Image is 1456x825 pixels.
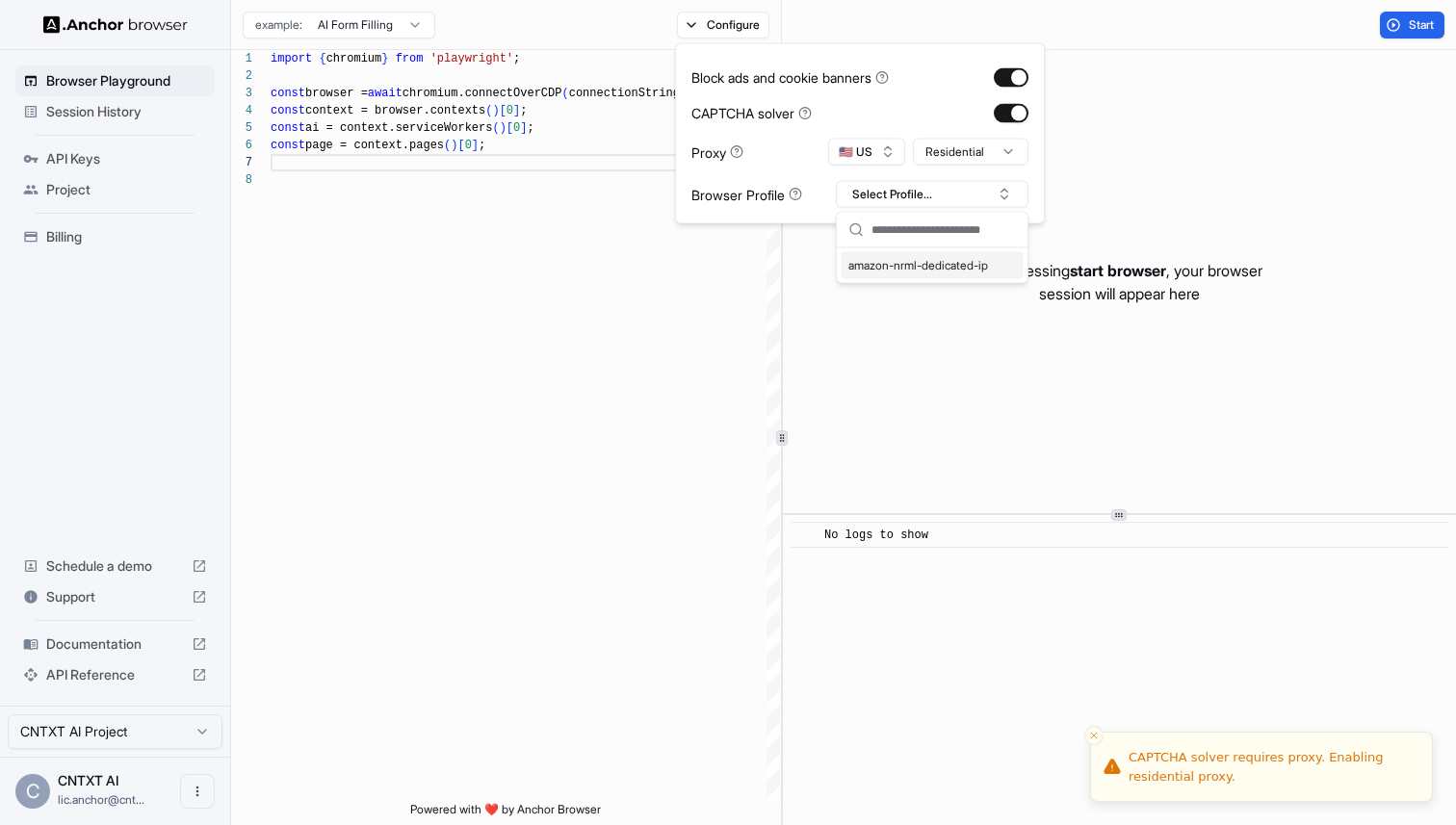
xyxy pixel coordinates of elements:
[836,181,1028,208] button: Select Profile...
[15,221,215,252] div: Billing
[569,87,680,100] span: connectionString
[444,139,451,152] span: (
[403,87,562,100] span: chromium.connectOverCDP
[975,259,1262,305] p: After pressing , your browser session will appear here
[1129,748,1417,786] div: CAPTCHA solver requires proxy. Enabling residential proxy.
[492,104,499,117] span: )
[841,252,1024,279] div: amazon-nrml-dedicated-ip
[451,139,457,152] span: )
[180,774,215,809] button: Open menu
[507,104,513,117] span: 0
[271,104,305,117] span: const
[231,171,252,189] div: 8
[15,659,215,690] div: API Reference
[1084,726,1104,745] button: Close toast
[271,139,305,152] span: const
[485,104,492,117] span: (
[46,634,184,654] span: Documentation
[824,529,928,542] span: No logs to show
[231,67,252,85] div: 2
[231,85,252,102] div: 3
[1409,17,1436,33] span: Start
[15,629,215,659] div: Documentation
[677,12,770,39] button: Configure
[46,227,207,246] span: Billing
[457,139,464,152] span: [
[15,581,215,612] div: Support
[507,121,513,135] span: [
[43,15,188,34] img: Anchor Logo
[691,142,743,162] div: Proxy
[15,143,215,174] div: API Keys
[305,87,368,100] span: browser =
[513,121,520,135] span: 0
[837,248,1027,283] div: Suggestions
[691,184,802,204] div: Browser Profile
[561,87,568,100] span: (
[381,52,388,65] span: }
[46,665,184,684] span: API Reference
[305,104,485,117] span: context = browser.contexts
[46,587,184,606] span: Support
[231,102,252,119] div: 4
[396,52,424,65] span: from
[271,52,312,65] span: import
[513,104,520,117] span: ]
[15,774,50,809] div: C
[527,121,533,135] span: ;
[231,119,252,137] div: 5
[828,139,905,166] button: 🇺🇸 US
[430,52,513,65] span: 'playwright'
[231,154,252,171] div: 7
[913,139,1028,166] button: Residential
[691,67,889,88] div: Block ads and cookie banners
[520,104,527,117] span: ;
[15,551,215,581] div: Schedule a demo
[255,17,302,33] span: example:
[46,71,207,90] span: Browser Playground
[1070,261,1166,280] span: start browser
[46,102,207,121] span: Session History
[479,139,485,152] span: ;
[46,149,207,168] span: API Keys
[520,121,527,135] span: ]
[368,87,403,100] span: await
[58,772,118,788] span: CNTXT AI
[15,174,215,205] div: Project
[465,139,472,152] span: 0
[46,180,207,199] span: Project
[271,87,305,100] span: const
[1380,12,1444,39] button: Start
[271,121,305,135] span: const
[492,121,499,135] span: (
[15,96,215,127] div: Session History
[231,50,252,67] div: 1
[305,139,444,152] span: page = context.pages
[800,526,810,545] span: ​
[319,52,325,65] span: {
[500,121,507,135] span: )
[231,137,252,154] div: 6
[500,104,507,117] span: [
[15,65,215,96] div: Browser Playground
[472,139,479,152] span: ]
[513,52,520,65] span: ;
[58,792,144,807] span: lic.anchor@cntxt.tech
[691,103,812,123] div: CAPTCHA solver
[305,121,492,135] span: ai = context.serviceWorkers
[46,556,184,576] span: Schedule a demo
[326,52,382,65] span: chromium
[410,802,601,825] span: Powered with ❤️ by Anchor Browser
